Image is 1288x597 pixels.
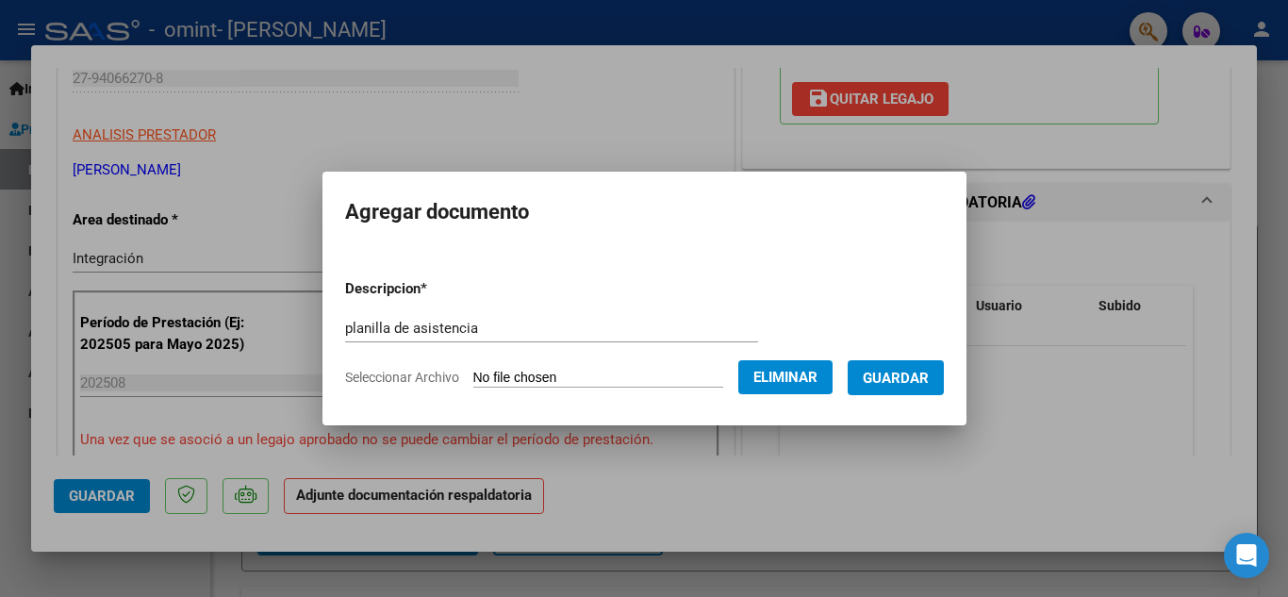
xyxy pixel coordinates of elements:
[738,360,833,394] button: Eliminar
[1224,533,1269,578] div: Open Intercom Messenger
[345,194,944,230] h2: Agregar documento
[345,278,525,300] p: Descripcion
[753,369,817,386] span: Eliminar
[863,370,929,387] span: Guardar
[345,370,459,385] span: Seleccionar Archivo
[848,360,944,395] button: Guardar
